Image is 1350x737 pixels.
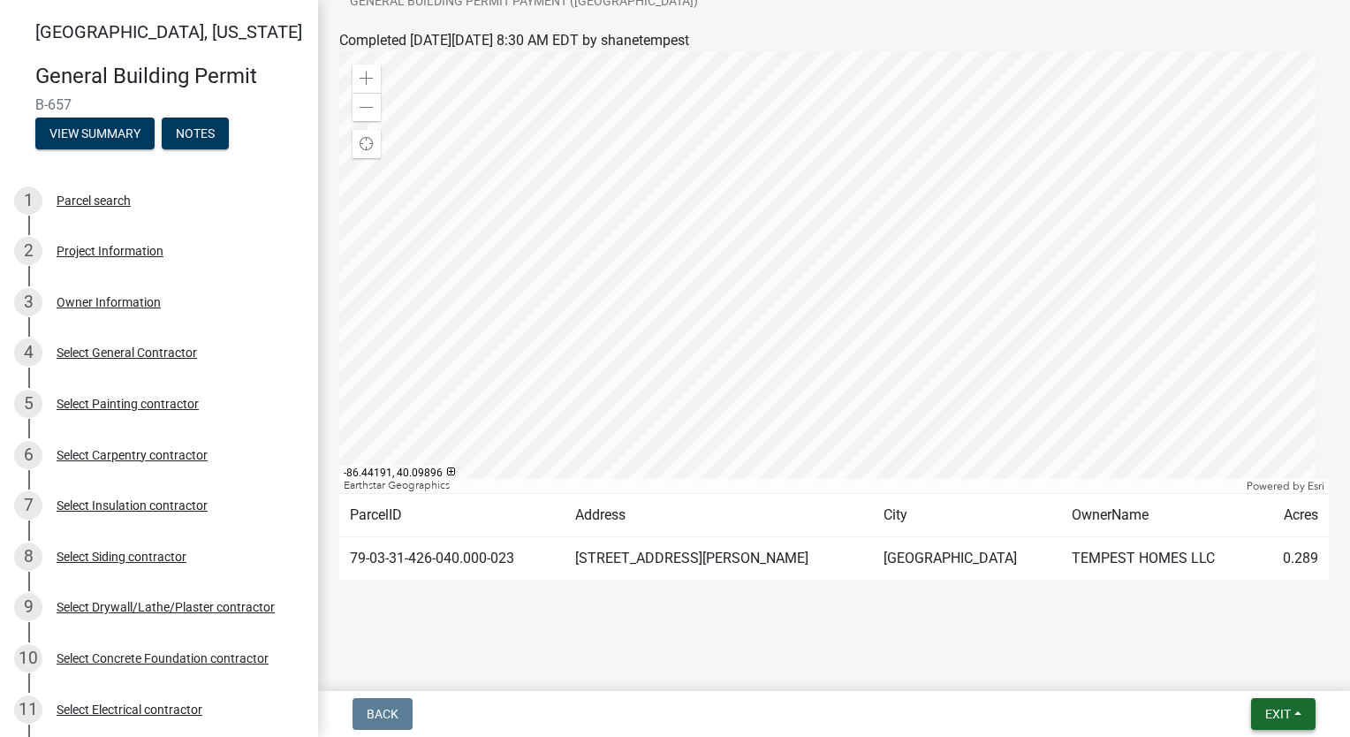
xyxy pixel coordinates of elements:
[565,537,873,581] td: [STREET_ADDRESS][PERSON_NAME]
[57,245,163,257] div: Project Information
[1260,537,1329,581] td: 0.289
[57,449,208,461] div: Select Carpentry contractor
[1251,698,1316,730] button: Exit
[14,491,42,520] div: 7
[1061,494,1261,537] td: OwnerName
[353,698,413,730] button: Back
[57,194,131,207] div: Parcel search
[14,390,42,418] div: 5
[339,537,565,581] td: 79-03-31-426-040.000-023
[162,127,229,141] wm-modal-confirm: Notes
[339,494,565,537] td: ParcelID
[57,551,186,563] div: Select Siding contractor
[35,127,155,141] wm-modal-confirm: Summary
[14,695,42,724] div: 11
[57,296,161,308] div: Owner Information
[565,494,873,537] td: Address
[1260,494,1329,537] td: Acres
[339,479,1242,493] div: Earthstar Geographics
[57,652,269,665] div: Select Concrete Foundation contractor
[353,65,381,93] div: Zoom in
[353,93,381,121] div: Zoom out
[14,593,42,621] div: 9
[57,601,275,613] div: Select Drywall/Lathe/Plaster contractor
[57,703,202,716] div: Select Electrical contractor
[14,338,42,367] div: 4
[1061,537,1261,581] td: TEMPEST HOMES LLC
[35,21,302,42] span: [GEOGRAPHIC_DATA], [US_STATE]
[873,494,1060,537] td: City
[35,118,155,149] button: View Summary
[14,288,42,316] div: 3
[57,499,208,512] div: Select Insulation contractor
[14,644,42,672] div: 10
[873,537,1060,581] td: [GEOGRAPHIC_DATA]
[162,118,229,149] button: Notes
[353,130,381,158] div: Find my location
[14,441,42,469] div: 6
[1242,479,1329,493] div: Powered by
[339,32,689,49] span: Completed [DATE][DATE] 8:30 AM EDT by shanetempest
[1265,707,1291,721] span: Exit
[57,398,199,410] div: Select Painting contractor
[35,64,304,89] h4: General Building Permit
[367,707,398,721] span: Back
[35,96,283,113] span: B-657
[14,543,42,571] div: 8
[57,346,197,359] div: Select General Contractor
[14,237,42,265] div: 2
[1308,480,1324,492] a: Esri
[14,186,42,215] div: 1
